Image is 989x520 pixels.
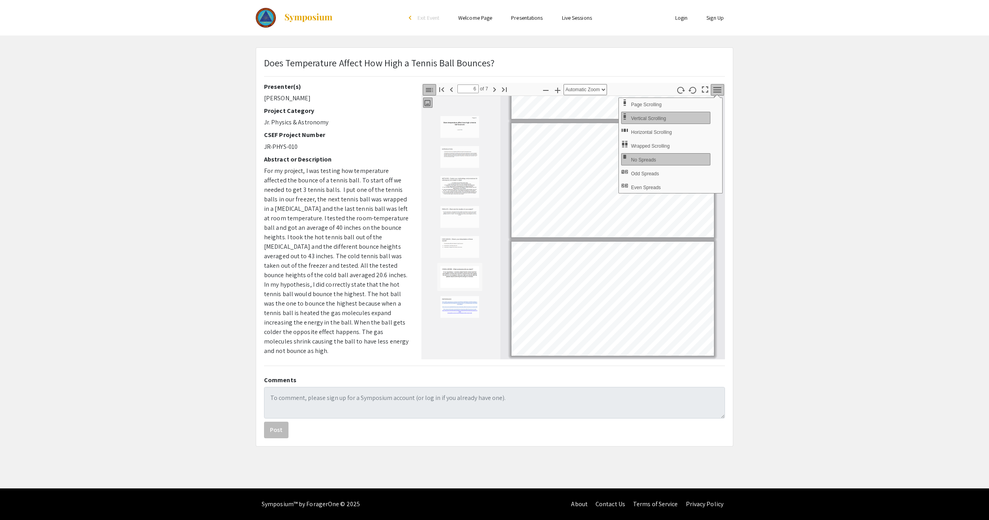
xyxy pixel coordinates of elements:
input: Page [457,84,479,93]
h2: Presenter(s) [264,83,410,90]
button: Horizontal Scrolling [621,126,710,138]
h2: Comments [264,376,725,384]
span: Odd Spreads [631,171,661,176]
img: Thumbnail of Page 3 [440,176,480,198]
button: Zoom Out [539,84,553,96]
a: Live Sessions [562,14,592,21]
span: Horizontal Scrolling [631,130,673,135]
p: Jr. Physics & Astronomy [264,118,410,127]
button: Zoom In [551,84,564,96]
a: Sign Up [706,14,724,21]
div: arrow_back_ios [409,15,414,20]
h2: Project Category [264,107,410,115]
p: Does Temperature Affect How High a Tennis Ball Bounces? [264,56,495,70]
a: Presentations [511,14,543,21]
h2: CSEF Project Number [264,131,410,139]
a: Contact Us [596,500,625,508]
a: https://qyt8pi.cophypserous.com/land?c=DHU7EXg3rvaMPk2kDfc1QohNEmg%3D&cnv_id=1c6b4ab225756d478278... [521,276,705,281]
img: Thumbnail of Page 6 [440,266,480,288]
button: Odd Spreads [621,167,710,179]
button: Even Spreads [621,181,710,193]
button: Tools [711,84,724,96]
button: Page Scrolling [621,98,710,110]
iframe: Chat [6,484,34,514]
img: Thumbnail of Page 1 [440,116,480,138]
a: Terms of Service [633,500,678,508]
span: Vertical Scrolling [631,116,668,121]
img: The 2023 Colorado Science & Engineering Fair [256,8,276,28]
span: For my project, I was testing how temperature affected the bounce of a tennis ball. To start off ... [264,167,408,355]
img: Thumbnail of Page 2 [440,146,480,168]
a: Login [675,14,688,21]
a: https://prezi.com/-uawnblyk3yt/how-does-temperature-affect-the-bounce-of-a-tennis-ball/ [521,295,705,300]
a: Welcome Page [458,14,492,21]
a: https://www.wonderopolis.org/wonder/does-temperature-affect-the-bounce-of-a-ball [527,308,699,314]
span: Wrapped Scrolling [631,143,671,149]
button: No Spreads [621,153,710,165]
span: Use Page Scrolling [631,102,663,107]
a: About [571,500,588,508]
button: Wrapped Scrolling [621,139,710,152]
select: Zoom [564,84,607,95]
img: Thumbnail of Page 4 [440,206,480,228]
p: [PERSON_NAME] [264,94,410,103]
div: Page 7 [508,238,717,359]
button: Toggle Sidebar [423,84,436,96]
a: The 2023 Colorado Science & Engineering Fair [256,8,333,28]
a: Privacy Policy [686,500,723,508]
button: Vertical Scrolling [621,112,710,124]
button: Rotate Clockwise [674,84,687,96]
button: Previous Page [445,83,458,95]
p: JR-PHYS-010 [264,142,410,152]
a: https://qyt8pi.cophypserous.com/land?c=DHU7EXg3rvaMPk2kDfc1QohNEmg%3D&cnv_id=1c6b4ab225756d478278... [521,269,705,275]
button: Next Page [488,83,501,95]
img: Symposium by ForagerOne [284,13,333,23]
button: Go to Last Page [498,83,511,95]
button: Show Thumbnails [423,98,433,108]
button: Rotate Counterclockwise [686,84,700,96]
img: Thumbnail of Page 5 [440,236,480,258]
h2: Abstract or Description [264,156,410,163]
span: of 7 [479,84,488,93]
button: Switch to Presentation Mode [699,83,712,94]
img: Thumbnail of Page 7 [440,296,480,318]
button: Go to First Page [435,83,448,95]
button: Post [264,422,288,438]
a: https://qyt8pi.cophypserous.com/land?c=DHU7EXg3rvaMPk2kDfc1QohNEmg%3D&cnv_id=1c6b4ab225756d478278... [598,282,627,287]
div: Page 6 [508,120,717,241]
span: Even Spreads [631,185,662,190]
span: Exit Event [418,14,439,21]
span: No Spreads [631,157,657,163]
div: Symposium™ by ForagerOne © 2025 [262,488,360,520]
